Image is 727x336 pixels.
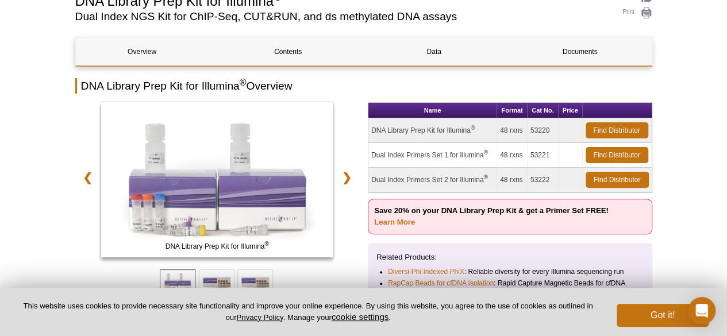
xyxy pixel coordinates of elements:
sup: ® [483,174,487,180]
a: Privacy Policy [236,313,283,322]
td: 48 rxns [497,118,528,143]
a: ❯ [334,164,359,191]
td: 53220 [528,118,559,143]
th: Name [368,103,497,118]
button: cookie settings [332,312,388,322]
a: Diversi-Phi Indexed PhiX [388,266,464,277]
a: Overview [76,38,209,65]
a: Contents [222,38,355,65]
span: DNA Library Prep Kit for Illumina [103,241,331,252]
p: Related Products: [376,252,644,263]
td: 48 rxns [497,143,528,168]
a: Documents [514,38,647,65]
h2: Dual Index NGS Kit for ChIP-Seq, CUT&RUN, and ds methylated DNA assays [75,11,598,22]
a: Learn More [374,218,415,226]
sup: ® [264,241,268,247]
button: Got it! [617,304,709,327]
sup: ® [240,78,247,87]
li: : Rapid Capture Magnetic Beads for cfDNA Isolation [388,277,633,300]
h2: DNA Library Prep Kit for Illumina Overview [75,78,652,94]
a: RapCap Beads for cfDNA Isolation [388,277,494,289]
th: Cat No. [528,103,559,118]
td: 53221 [528,143,559,168]
td: Dual Index Primers Set 2 for Illumina [368,168,497,192]
th: Format [497,103,528,118]
th: Price [559,103,583,118]
a: Find Distributor [586,147,648,163]
a: ❮ [75,164,100,191]
a: Find Distributor [586,122,648,138]
a: Find Distributor [586,172,649,188]
a: DNA Library Prep Kit for Illumina [101,102,334,261]
p: This website uses cookies to provide necessary site functionality and improve your online experie... [18,301,598,323]
div: Open Intercom Messenger [688,297,716,325]
sup: ® [471,125,475,131]
li: : Reliable diversity for every Illumina sequencing run [388,266,633,277]
a: Print [609,7,652,20]
td: 53222 [528,168,559,192]
sup: ® [483,149,487,156]
img: DNA Library Prep Kit for Illumina [101,102,334,257]
strong: Save 20% on your DNA Library Prep Kit & get a Primer Set FREE! [374,206,609,226]
td: DNA Library Prep Kit for Illumina [368,118,497,143]
a: Data [368,38,501,65]
td: Dual Index Primers Set 1 for Illumina [368,143,497,168]
td: 48 rxns [497,168,528,192]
